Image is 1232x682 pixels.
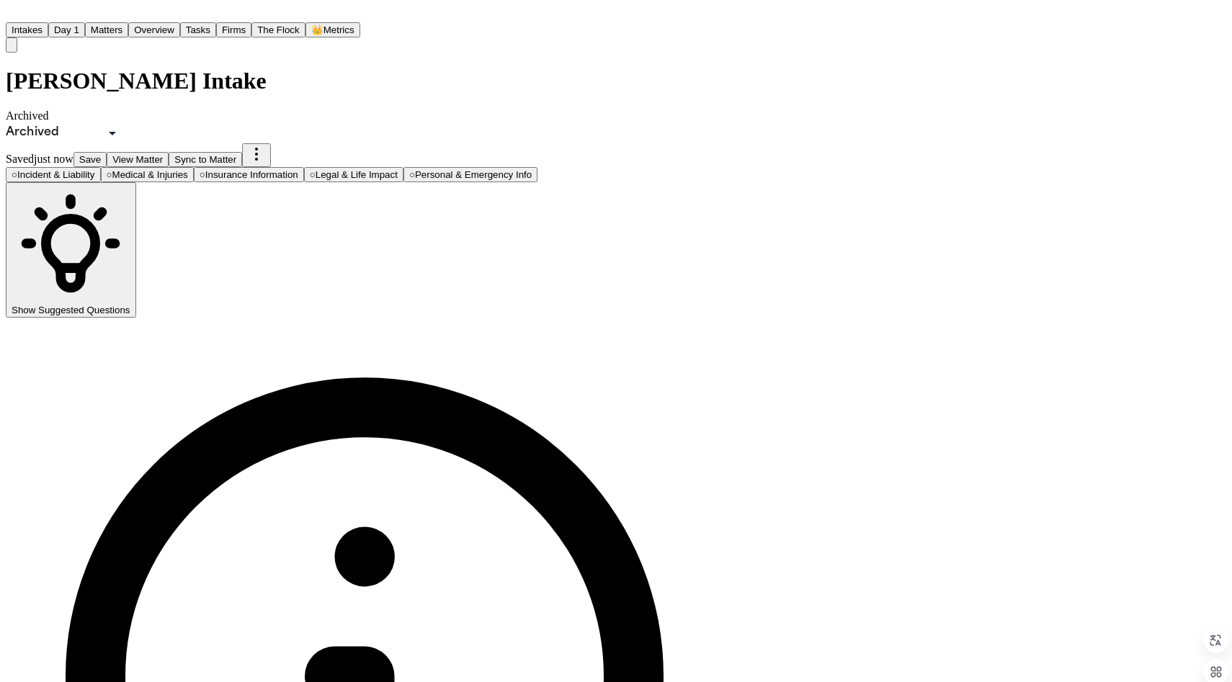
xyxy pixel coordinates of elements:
button: Matters [85,22,128,37]
button: Tasks [180,22,216,37]
div: Update intake status [6,123,121,143]
span: Insurance Information [205,169,298,180]
a: Firms [216,23,251,35]
button: Overview [128,22,180,37]
button: Firms [216,22,251,37]
span: Medical & Injuries [112,169,188,180]
button: Go to Incident & Liability [6,167,101,182]
button: Show Suggested Questions [6,182,136,318]
a: crownMetrics [305,23,360,35]
img: Finch Logo [6,6,23,19]
button: View Matter [107,152,169,167]
button: More actions [242,143,271,167]
button: The Flock [251,22,305,37]
span: crown [311,24,323,35]
a: Intakes [6,23,48,35]
span: ○ [12,169,17,180]
button: Go to Medical & Injuries [101,167,194,182]
button: Go to Legal & Life Impact [304,167,403,182]
button: Save [73,152,107,167]
span: ○ [310,169,316,180]
span: Metrics [323,24,354,35]
button: Go to Personal & Emergency Info [403,167,537,182]
span: Personal & Emergency Info [415,169,532,180]
button: Sync to Matter [169,152,242,167]
button: crownMetrics [305,22,360,37]
span: ○ [409,169,415,180]
a: Home [6,9,23,22]
span: Incident & Liability [17,169,94,180]
span: ○ [200,169,205,180]
button: Go to Insurance Information [194,167,304,182]
a: Overview [128,23,180,35]
button: Day 1 [48,22,85,37]
a: Matters [85,23,128,35]
button: Intakes [6,22,48,37]
a: Tasks [180,23,216,35]
span: Saved just now [6,153,73,165]
span: Legal & Life Impact [316,169,398,180]
a: The Flock [251,23,305,35]
a: Day 1 [48,23,85,35]
span: Archived [6,109,49,122]
h1: [PERSON_NAME] Intake [6,68,723,94]
span: Archived [6,127,59,138]
span: ○ [107,169,112,180]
